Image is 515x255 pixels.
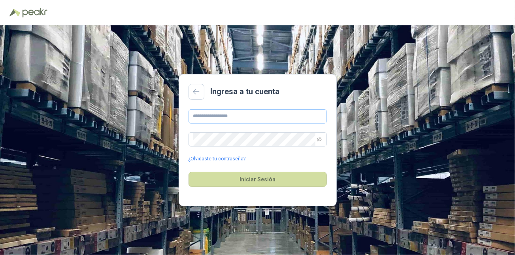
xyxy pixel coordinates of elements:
a: ¿Olvidaste tu contraseña? [189,155,246,163]
img: Peakr [22,8,47,17]
h2: Ingresa a tu cuenta [211,86,280,98]
img: Logo [9,9,21,17]
button: Iniciar Sesión [189,172,327,187]
span: eye-invisible [317,137,322,142]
